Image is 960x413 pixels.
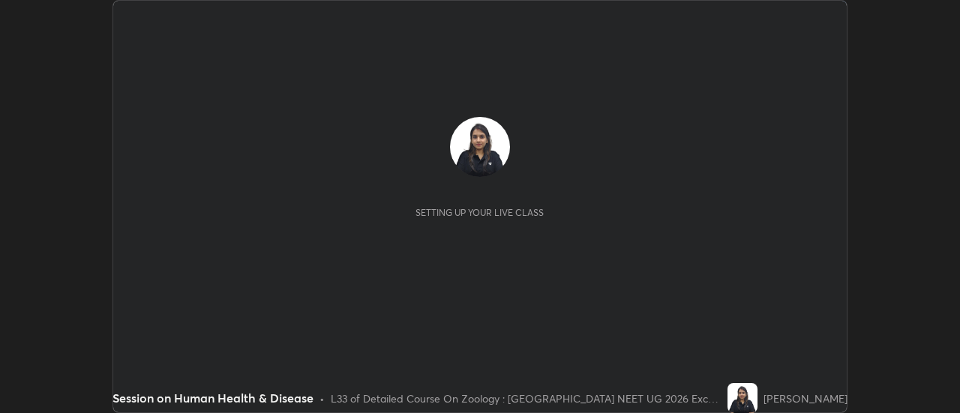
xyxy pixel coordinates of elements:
[112,389,313,407] div: Session on Human Health & Disease
[415,207,544,218] div: Setting up your live class
[450,117,510,177] img: 05193a360da743c4a021620c9d8d8c32.jpg
[763,391,847,406] div: [PERSON_NAME]
[727,383,757,413] img: 05193a360da743c4a021620c9d8d8c32.jpg
[331,391,721,406] div: L33 of Detailed Course On Zoology : [GEOGRAPHIC_DATA] NEET UG 2026 Excel 1
[319,391,325,406] div: •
